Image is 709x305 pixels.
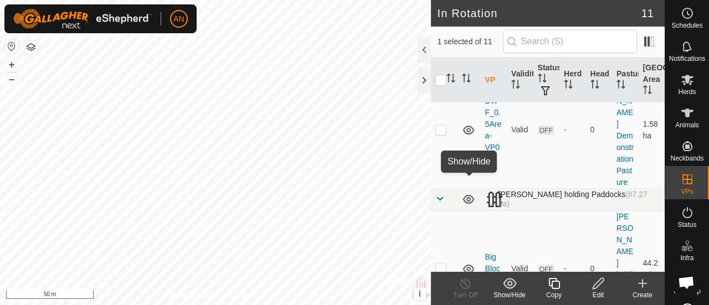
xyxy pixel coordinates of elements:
[13,9,152,29] img: Gallagher Logo
[612,58,638,103] th: Pasture
[487,290,532,300] div: Show/Hide
[564,81,573,90] p-sorticon: Activate to sort
[532,290,576,300] div: Copy
[485,190,660,209] div: [PERSON_NAME] holding Paddocks
[485,96,502,163] a: DWF_0.5Area-VP003
[485,252,500,285] a: Big Block
[5,73,18,86] button: –
[226,291,259,301] a: Contact Us
[670,155,703,162] span: Neckbands
[586,58,612,103] th: Head
[511,81,520,90] p-sorticon: Activate to sort
[675,122,699,128] span: Animals
[639,71,665,188] td: 1.58 ha
[507,71,533,188] td: Valid
[677,221,696,228] span: Status
[564,263,581,275] div: -
[418,289,420,298] span: i
[507,58,533,103] th: Validity
[538,265,554,274] span: OFF
[172,291,213,301] a: Privacy Policy
[499,190,648,208] span: (87.27 ha)
[590,81,599,90] p-sorticon: Activate to sort
[586,71,612,188] td: 0
[438,36,503,48] span: 1 selected of 11
[446,75,455,84] p-sorticon: Activate to sort
[559,58,585,103] th: Herd
[641,5,654,22] span: 11
[680,255,693,261] span: Infra
[24,40,38,54] button: Map Layers
[5,40,18,53] button: Reset Map
[481,58,507,103] th: VP
[639,58,665,103] th: [GEOGRAPHIC_DATA] Area
[503,30,637,53] input: Search (S)
[538,75,547,84] p-sorticon: Activate to sort
[671,22,702,29] span: Schedules
[462,75,471,84] p-sorticon: Activate to sort
[414,288,426,300] button: i
[669,55,705,62] span: Notifications
[173,13,184,25] span: AN
[616,73,634,187] a: [PERSON_NAME] Demonstration Pasture
[538,126,554,135] span: OFF
[671,267,701,297] div: Open chat
[681,188,693,195] span: VPs
[438,7,641,20] h2: In Rotation
[576,290,620,300] div: Edit
[443,290,487,300] div: Turn Off
[5,58,18,71] button: +
[643,87,652,96] p-sorticon: Activate to sort
[674,288,701,294] span: Heatmap
[533,58,559,103] th: Status
[616,81,625,90] p-sorticon: Activate to sort
[678,89,696,95] span: Herds
[564,124,581,136] div: -
[620,290,665,300] div: Create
